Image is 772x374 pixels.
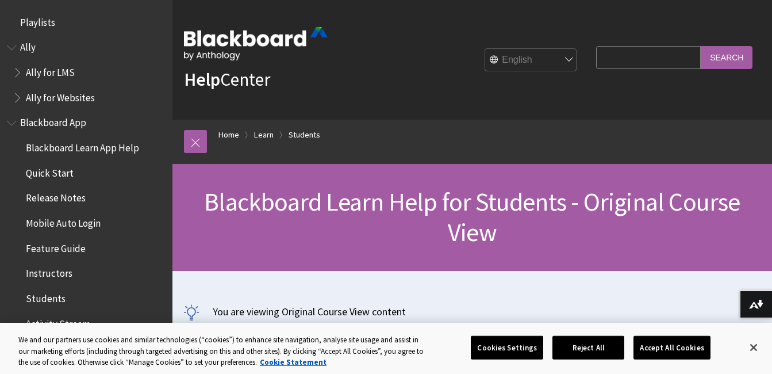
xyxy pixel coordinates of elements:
nav: Book outline for Anthology Ally Help [7,38,166,108]
span: Mobile Auto Login [26,213,101,229]
span: Quick Start [26,163,74,179]
span: Blackboard Learn Help for Students - Original Course View [204,186,740,248]
button: Cookies Settings [471,335,543,360]
span: Blackboard App [20,113,86,129]
a: Learn [254,128,274,142]
nav: Book outline for Playlists [7,13,166,32]
span: Feature Guide [26,239,86,254]
span: Blackboard Learn App Help [26,138,139,154]
span: Activity Stream [26,314,90,330]
select: Site Language Selector [485,49,577,72]
a: Home [218,128,239,142]
input: Search [701,46,752,68]
span: Students [26,289,66,304]
img: Blackboard by Anthology [184,27,328,60]
strong: Help [184,68,220,91]
span: Playlists [20,13,55,28]
button: Close [741,335,766,360]
div: We and our partners use cookies and similar technologies (“cookies”) to enhance site navigation, ... [18,334,425,368]
span: Release Notes [26,189,86,204]
span: Ally for Websites [26,88,95,104]
span: Ally [20,38,36,54]
a: More information about your privacy, opens in a new tab [260,357,327,367]
button: Accept All Cookies [633,335,710,360]
span: Instructors [26,264,72,280]
a: HelpCenter [184,68,270,91]
span: Ally for LMS [26,63,75,78]
p: You are viewing Original Course View content [184,304,761,319]
a: Students [289,128,320,142]
button: Reject All [552,335,624,360]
